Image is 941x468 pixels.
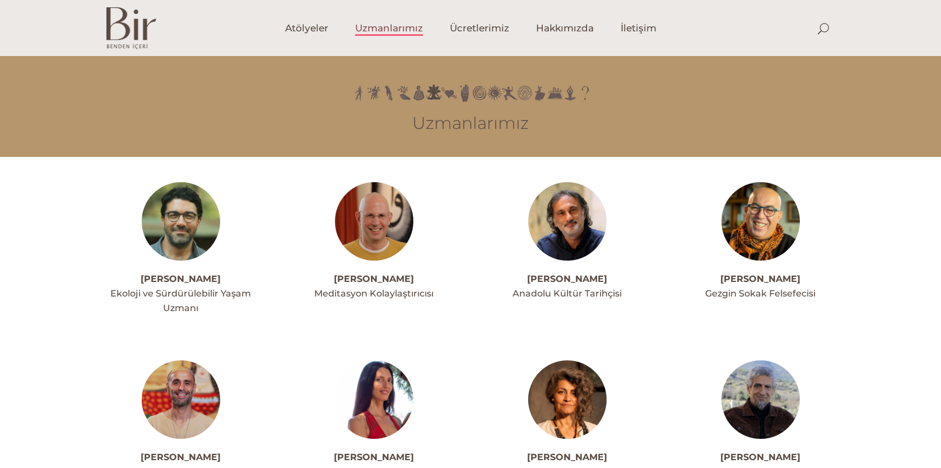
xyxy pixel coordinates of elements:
[705,288,816,299] span: Gezgin Sokak Felsefecisi
[335,360,413,439] img: amberprofil1-300x300.jpg
[141,452,221,462] a: [PERSON_NAME]
[335,182,413,261] img: meditasyon-ahmet-1-300x300.jpg
[110,288,251,313] span: Ekoloji ve Sürdürülebilir Yaşam Uzmanı
[334,452,414,462] a: [PERSON_NAME]
[527,274,607,284] a: [PERSON_NAME]
[621,22,656,35] span: İletişim
[720,274,800,284] a: [PERSON_NAME]
[450,22,509,35] span: Ücretlerimiz
[527,452,607,462] a: [PERSON_NAME]
[513,288,622,299] span: Anadolu Kültür Tarihçisi
[142,182,220,261] img: ahmetacarprofil--300x300.jpg
[355,22,423,35] span: Uzmanlarımız
[142,360,220,439] img: alperakprofil-300x300.jpg
[141,274,221,284] a: [PERSON_NAME]
[721,182,800,261] img: alinakiprofil--300x300.jpg
[528,182,607,261] img: Ali_Canip_Olgunlu_003_copy-300x300.jpg
[528,360,607,439] img: arbilprofilfoto-300x300.jpg
[314,288,434,299] span: Meditasyon Kolaylaştırıcısı
[536,22,594,35] span: Hakkımızda
[106,113,835,133] h3: Uzmanlarımız
[721,360,800,439] img: Koray_Arham_Mincinozlu_002_copy-300x300.jpg
[285,22,328,35] span: Atölyeler
[720,452,800,462] a: [PERSON_NAME]
[334,274,414,284] a: [PERSON_NAME]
